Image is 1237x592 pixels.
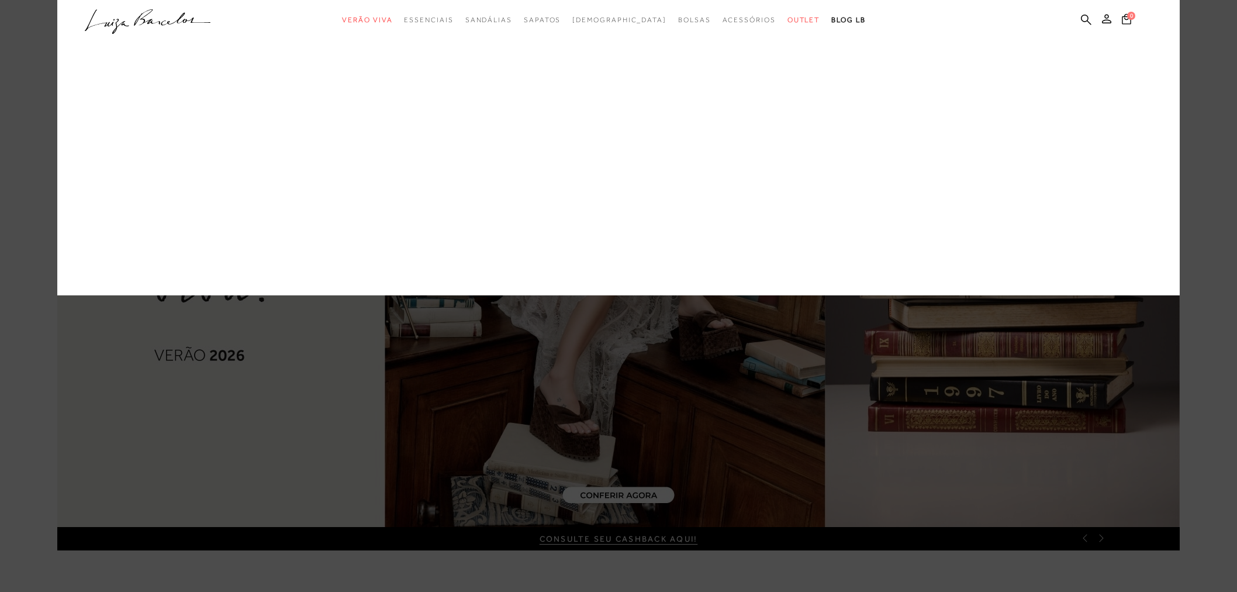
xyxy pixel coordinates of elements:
span: Outlet [787,16,820,24]
a: categoryNavScreenReaderText [342,9,392,31]
a: categoryNavScreenReaderText [678,9,711,31]
span: 0 [1127,12,1135,20]
a: noSubCategoriesText [572,9,666,31]
a: categoryNavScreenReaderText [524,9,561,31]
span: BLOG LB [831,16,865,24]
span: Acessórios [723,16,776,24]
span: Bolsas [678,16,711,24]
a: categoryNavScreenReaderText [723,9,776,31]
button: 0 [1118,13,1135,29]
span: Sapatos [524,16,561,24]
a: categoryNavScreenReaderText [465,9,512,31]
span: Essenciais [404,16,453,24]
a: BLOG LB [831,9,865,31]
span: Verão Viva [342,16,392,24]
span: Sandálias [465,16,512,24]
a: categoryNavScreenReaderText [404,9,453,31]
a: categoryNavScreenReaderText [787,9,820,31]
span: [DEMOGRAPHIC_DATA] [572,16,666,24]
